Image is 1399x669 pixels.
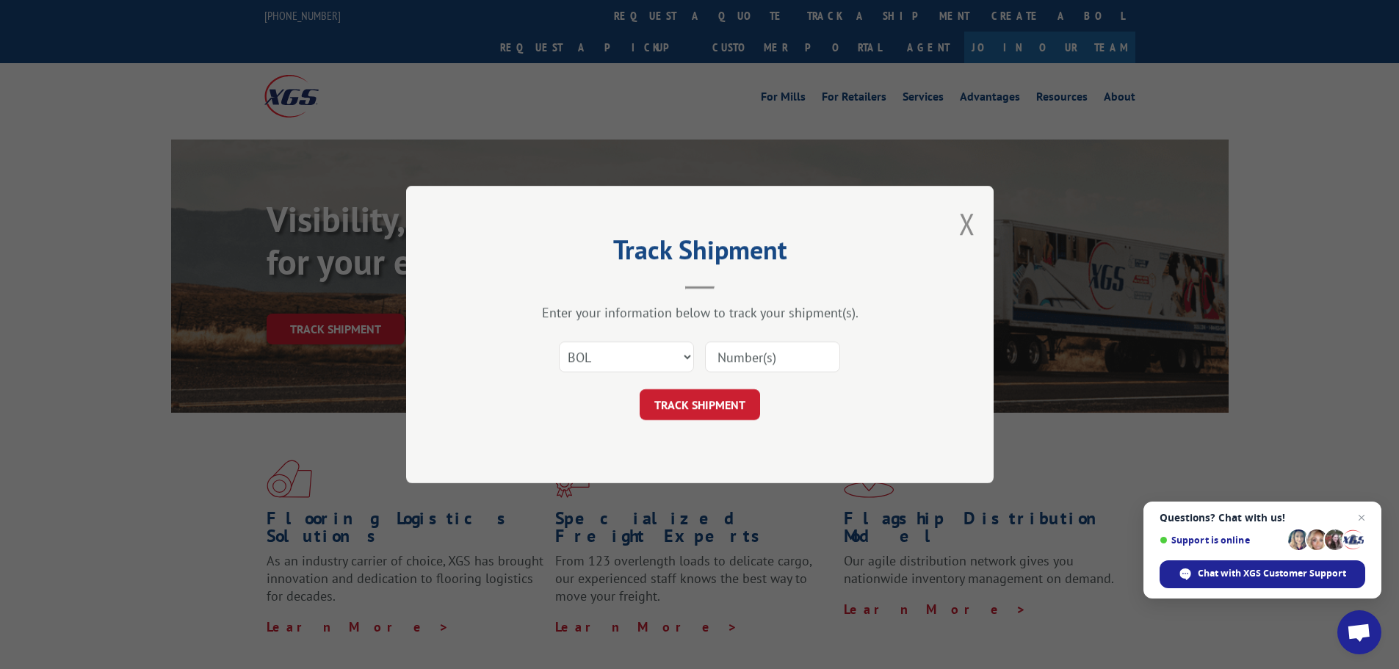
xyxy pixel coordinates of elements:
h2: Track Shipment [480,239,920,267]
button: TRACK SHIPMENT [640,389,760,420]
input: Number(s) [705,341,840,372]
span: Chat with XGS Customer Support [1198,567,1346,580]
div: Enter your information below to track your shipment(s). [480,304,920,321]
span: Close chat [1353,509,1370,527]
span: Questions? Chat with us! [1160,512,1365,524]
div: Chat with XGS Customer Support [1160,560,1365,588]
button: Close modal [959,204,975,243]
span: Support is online [1160,535,1283,546]
div: Open chat [1337,610,1381,654]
